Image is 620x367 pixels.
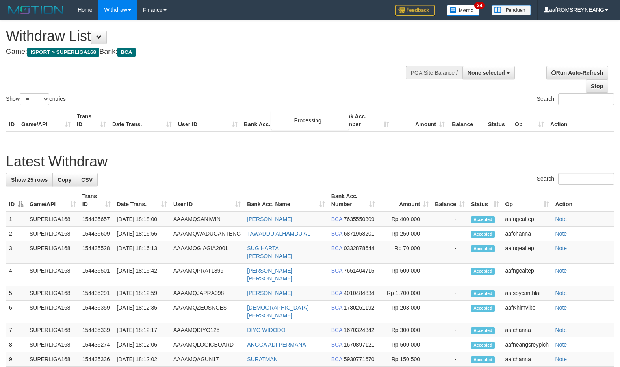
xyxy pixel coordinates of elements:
a: Note [555,290,567,296]
select: Showentries [20,93,49,105]
th: Trans ID [74,109,109,132]
td: - [432,212,468,227]
th: Trans ID: activate to sort column ascending [79,189,114,212]
span: Accepted [471,356,495,363]
td: Rp 300,000 [378,323,432,337]
h1: Latest Withdraw [6,154,614,170]
td: 5 [6,286,26,301]
td: aafchanna [502,323,552,337]
a: TAWADDU ALHAMDU AL [247,231,310,237]
td: aafchanna [502,352,552,367]
td: 154435657 [79,212,114,227]
span: Copy 5930771670 to clipboard [344,356,375,362]
td: 154435501 [79,264,114,286]
th: Date Trans.: activate to sort column ascending [114,189,170,212]
span: BCA [117,48,135,57]
a: DIYO WIDODO [247,327,285,333]
span: Copy 1670324342 to clipboard [344,327,375,333]
a: [PERSON_NAME] [247,216,292,222]
td: SUPERLIGA168 [26,352,79,367]
th: Amount: activate to sort column ascending [378,189,432,212]
a: CSV [76,173,98,186]
td: [DATE] 18:12:35 [114,301,170,323]
td: 154435339 [79,323,114,337]
span: ISPORT > SUPERLIGA168 [27,48,99,57]
td: aafngealtep [502,264,552,286]
td: SUPERLIGA168 [26,227,79,241]
td: AAAAMQLOGICBOARD [170,337,244,352]
th: Status [485,109,512,132]
td: [DATE] 18:15:42 [114,264,170,286]
a: Copy [52,173,76,186]
td: 154435528 [79,241,114,264]
td: [DATE] 18:18:00 [114,212,170,227]
a: Note [555,216,567,222]
th: Action [547,109,614,132]
span: BCA [331,341,342,348]
span: Show 25 rows [11,177,48,183]
td: Rp 500,000 [378,264,432,286]
td: 154435359 [79,301,114,323]
img: MOTION_logo.png [6,4,66,16]
a: Note [555,231,567,237]
td: aafngealtep [502,241,552,264]
span: Copy 7635550309 to clipboard [344,216,375,222]
span: Copy 6871958201 to clipboard [344,231,375,237]
th: Op: activate to sort column ascending [502,189,552,212]
th: Date Trans. [109,109,175,132]
span: Copy 7651404715 to clipboard [344,267,375,274]
span: Accepted [471,327,495,334]
th: Op [512,109,547,132]
td: - [432,337,468,352]
th: Bank Acc. Number [337,109,392,132]
th: Status: activate to sort column ascending [468,189,502,212]
td: Rp 150,500 [378,352,432,367]
td: aafchanna [502,227,552,241]
span: CSV [81,177,93,183]
td: AAAAMQZEUSNCES [170,301,244,323]
label: Show entries [6,93,66,105]
th: Balance [448,109,485,132]
span: BCA [331,290,342,296]
span: Copy 0332878644 to clipboard [344,245,375,251]
td: AAAAMQJAPRA098 [170,286,244,301]
th: ID [6,109,18,132]
th: Amount [392,109,448,132]
td: Rp 1,700,000 [378,286,432,301]
td: Rp 250,000 [378,227,432,241]
td: 4 [6,264,26,286]
th: Action [552,189,614,212]
span: Copy 1670897121 to clipboard [344,341,375,348]
td: - [432,352,468,367]
label: Search: [537,93,614,105]
td: AAAAMQWADUGANTENG [170,227,244,241]
td: - [432,301,468,323]
a: SURATMAN [247,356,278,362]
span: BCA [331,231,342,237]
td: Rp 400,000 [378,212,432,227]
td: aafsoycanthlai [502,286,552,301]
a: Note [555,341,567,348]
span: Copy 4010484834 to clipboard [344,290,375,296]
a: Note [555,327,567,333]
td: 9 [6,352,26,367]
a: [DEMOGRAPHIC_DATA][PERSON_NAME] [247,304,309,319]
th: Balance: activate to sort column ascending [432,189,468,212]
span: Accepted [471,342,495,349]
td: SUPERLIGA168 [26,337,79,352]
th: User ID: activate to sort column ascending [170,189,244,212]
td: AAAAMQAGUN17 [170,352,244,367]
span: BCA [331,245,342,251]
span: Accepted [471,268,495,275]
a: ANGGA ADI PERMANA [247,341,306,348]
td: 7 [6,323,26,337]
span: BCA [331,304,342,311]
a: Run Auto-Refresh [546,66,608,79]
td: [DATE] 18:12:59 [114,286,170,301]
td: [DATE] 18:12:17 [114,323,170,337]
td: - [432,286,468,301]
th: ID: activate to sort column descending [6,189,26,212]
span: 34 [474,2,485,9]
div: PGA Site Balance / [406,66,462,79]
td: Rp 70,000 [378,241,432,264]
